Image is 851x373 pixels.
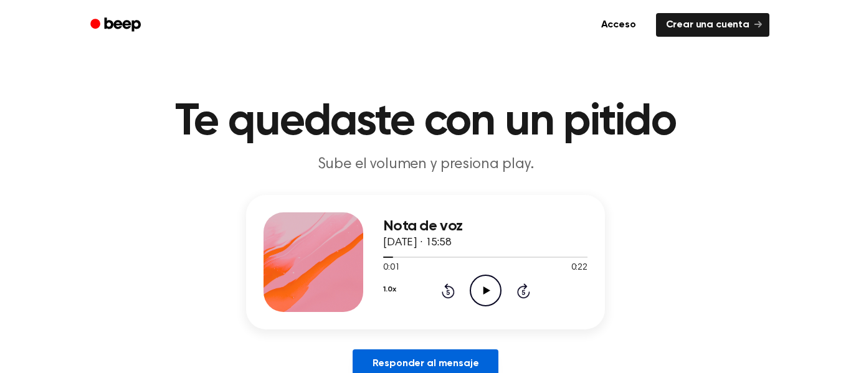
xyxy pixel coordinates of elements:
[383,263,399,272] font: 0:01
[82,13,152,37] a: Bip
[383,286,396,293] font: 1.0x
[373,359,479,369] font: Responder al mensaje
[601,20,636,30] font: Acceso
[656,13,769,37] a: Crear una cuenta
[383,219,462,234] font: Nota de voz
[666,20,749,30] font: Crear una cuenta
[571,263,587,272] font: 0:22
[175,100,675,144] font: Te quedaste con un pitido
[383,279,396,300] button: 1.0x
[589,11,649,39] a: Acceso
[383,237,452,248] font: [DATE] · 15:58
[318,157,534,172] font: Sube el volumen y presiona play.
